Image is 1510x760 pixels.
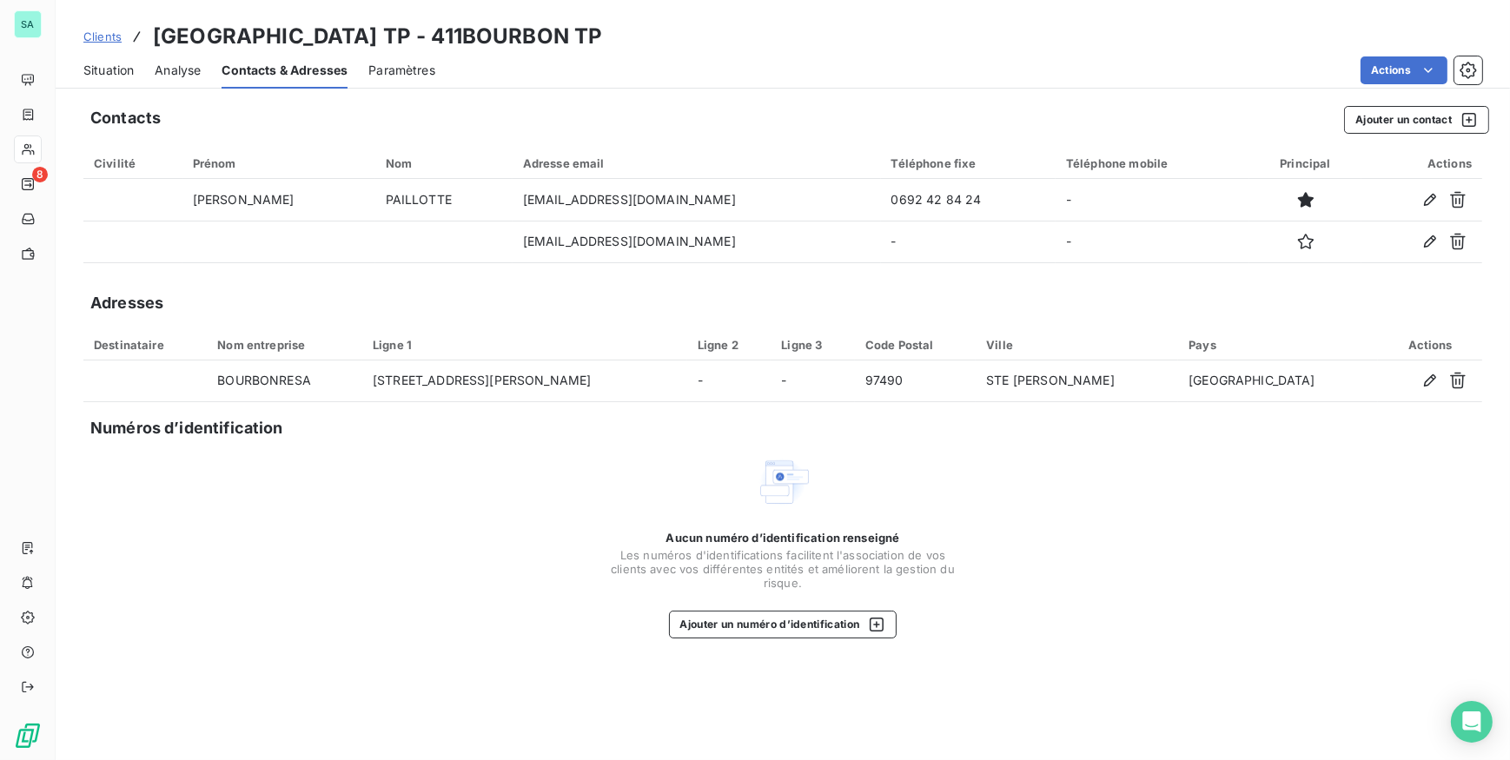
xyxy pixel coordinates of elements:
div: Prénom [193,156,365,170]
div: Pays [1189,338,1368,352]
span: Clients [83,30,122,43]
td: - [687,360,771,402]
td: - [771,360,854,402]
td: [PERSON_NAME] [182,179,375,221]
td: - [881,221,1056,262]
td: - [1056,179,1249,221]
div: Ville [986,338,1168,352]
div: Nom [386,156,502,170]
td: [GEOGRAPHIC_DATA] [1178,360,1378,402]
img: Logo LeanPay [14,722,42,750]
img: Empty state [755,454,811,510]
h5: Numéros d’identification [90,416,283,440]
a: Clients [83,28,122,45]
div: Actions [1388,338,1472,352]
td: - [1056,221,1249,262]
div: Téléphone fixe [891,156,1045,170]
td: [EMAIL_ADDRESS][DOMAIN_NAME] [513,221,881,262]
span: Aucun numéro d’identification renseigné [666,531,900,545]
button: Ajouter un numéro d’identification [669,611,897,638]
h5: Contacts [90,106,161,130]
div: Principal [1260,156,1352,170]
td: BOURBONRESA [207,360,362,402]
span: Paramètres [368,62,435,79]
div: Ligne 2 [698,338,760,352]
span: Les numéros d'identifications facilitent l'association de vos clients avec vos différentes entité... [609,548,957,590]
div: Destinataire [94,338,196,352]
div: Téléphone mobile [1066,156,1239,170]
div: Open Intercom Messenger [1451,701,1493,743]
button: Ajouter un contact [1344,106,1489,134]
td: 0692 42 84 24 [881,179,1056,221]
span: Contacts & Adresses [222,62,348,79]
td: [EMAIL_ADDRESS][DOMAIN_NAME] [513,179,881,221]
button: Actions [1361,56,1447,84]
div: Nom entreprise [217,338,352,352]
div: Adresse email [523,156,871,170]
span: 8 [32,167,48,182]
div: Ligne 1 [373,338,677,352]
div: Ligne 3 [781,338,844,352]
td: PAILLOTTE [375,179,513,221]
td: 97490 [855,360,976,402]
h5: Adresses [90,291,163,315]
td: STE [PERSON_NAME] [976,360,1178,402]
span: Analyse [155,62,201,79]
td: [STREET_ADDRESS][PERSON_NAME] [362,360,687,402]
div: Actions [1372,156,1472,170]
span: Situation [83,62,134,79]
div: Civilité [94,156,172,170]
div: Code Postal [865,338,965,352]
div: SA [14,10,42,38]
h3: [GEOGRAPHIC_DATA] TP - 411BOURBON TP [153,21,602,52]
